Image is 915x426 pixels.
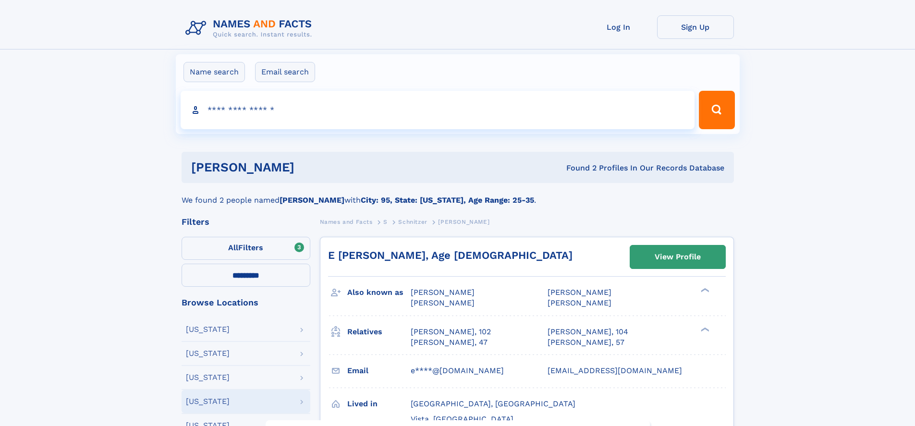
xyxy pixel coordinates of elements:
[383,216,388,228] a: S
[411,298,475,307] span: [PERSON_NAME]
[186,374,230,381] div: [US_STATE]
[411,399,575,408] span: [GEOGRAPHIC_DATA], [GEOGRAPHIC_DATA]
[347,396,411,412] h3: Lived in
[182,237,310,260] label: Filters
[699,91,734,129] button: Search Button
[411,288,475,297] span: [PERSON_NAME]
[698,287,710,293] div: ❯
[183,62,245,82] label: Name search
[280,195,344,205] b: [PERSON_NAME]
[548,288,611,297] span: [PERSON_NAME]
[255,62,315,82] label: Email search
[228,243,238,252] span: All
[580,15,657,39] a: Log In
[361,195,534,205] b: City: 95, State: [US_STATE], Age Range: 25-35
[411,327,491,337] a: [PERSON_NAME], 102
[182,298,310,307] div: Browse Locations
[347,324,411,340] h3: Relatives
[411,337,488,348] a: [PERSON_NAME], 47
[182,15,320,41] img: Logo Names and Facts
[328,249,573,261] a: E [PERSON_NAME], Age [DEMOGRAPHIC_DATA]
[181,91,695,129] input: search input
[186,350,230,357] div: [US_STATE]
[411,414,513,424] span: Vista, [GEOGRAPHIC_DATA]
[383,219,388,225] span: S
[548,337,624,348] a: [PERSON_NAME], 57
[182,218,310,226] div: Filters
[347,363,411,379] h3: Email
[320,216,373,228] a: Names and Facts
[630,245,725,268] a: View Profile
[347,284,411,301] h3: Also known as
[398,216,427,228] a: Schnitzer
[548,298,611,307] span: [PERSON_NAME]
[186,326,230,333] div: [US_STATE]
[655,246,701,268] div: View Profile
[182,183,734,206] div: We found 2 people named with .
[430,163,724,173] div: Found 2 Profiles In Our Records Database
[548,366,682,375] span: [EMAIL_ADDRESS][DOMAIN_NAME]
[657,15,734,39] a: Sign Up
[191,161,430,173] h1: [PERSON_NAME]
[698,326,710,332] div: ❯
[398,219,427,225] span: Schnitzer
[438,219,489,225] span: [PERSON_NAME]
[548,327,628,337] a: [PERSON_NAME], 104
[186,398,230,405] div: [US_STATE]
